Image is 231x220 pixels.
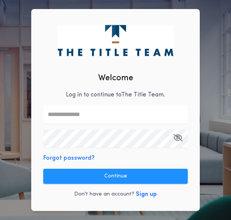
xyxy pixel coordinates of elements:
[43,154,95,163] button: Forgot password?
[98,72,133,84] h2: Welcome
[58,25,173,56] img: logo
[43,169,188,184] button: Continue
[66,90,165,99] p: Log in to continue to The Title Team .
[136,190,157,199] button: Sign up
[74,191,134,198] p: Don't have an account?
